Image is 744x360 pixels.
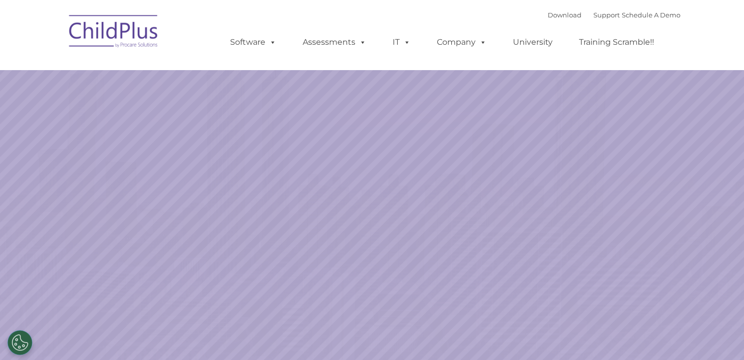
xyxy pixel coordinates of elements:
[427,32,496,52] a: Company
[622,11,680,19] a: Schedule A Demo
[293,32,376,52] a: Assessments
[503,32,563,52] a: University
[548,11,680,19] font: |
[220,32,286,52] a: Software
[505,222,628,255] a: Learn More
[7,330,32,355] button: Cookies Settings
[383,32,420,52] a: IT
[593,11,620,19] a: Support
[569,32,664,52] a: Training Scramble!!
[548,11,581,19] a: Download
[64,8,164,58] img: ChildPlus by Procare Solutions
